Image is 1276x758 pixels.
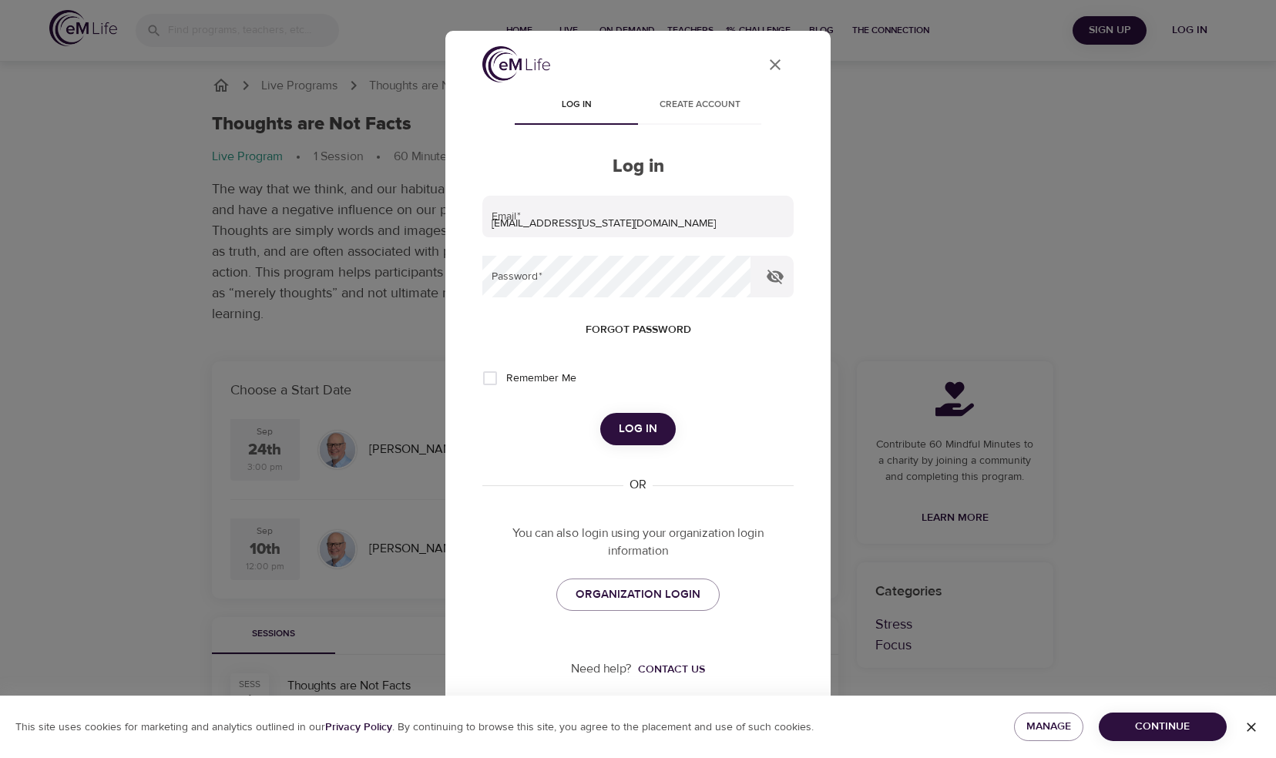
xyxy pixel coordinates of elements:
[482,156,794,178] h2: Log in
[586,320,691,340] span: Forgot password
[1026,717,1071,736] span: Manage
[524,97,629,113] span: Log in
[576,585,700,605] span: ORGANIZATION LOGIN
[600,413,676,445] button: Log in
[325,720,392,734] b: Privacy Policy
[571,660,632,678] p: Need help?
[623,476,653,494] div: OR
[579,316,697,344] button: Forgot password
[506,371,576,387] span: Remember Me
[757,46,794,83] button: close
[1111,717,1214,736] span: Continue
[482,46,550,82] img: logo
[638,662,705,677] div: Contact us
[482,525,794,560] p: You can also login using your organization login information
[647,97,752,113] span: Create account
[482,88,794,125] div: disabled tabs example
[632,662,705,677] a: Contact us
[556,579,720,611] a: ORGANIZATION LOGIN
[619,419,657,439] span: Log in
